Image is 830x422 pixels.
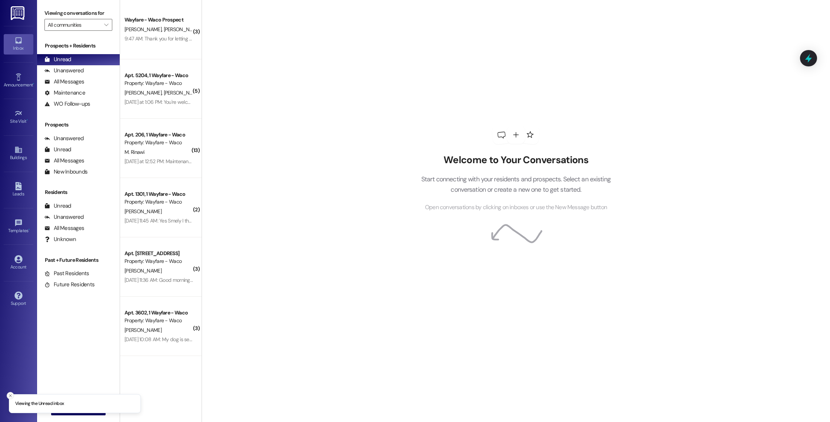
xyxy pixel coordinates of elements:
[44,67,84,75] div: Unanswered
[124,99,198,105] div: [DATE] at 1:06 PM: You're welcome!
[44,235,76,243] div: Unknown
[37,188,120,196] div: Residents
[37,42,120,50] div: Prospects + Residents
[27,118,28,123] span: •
[44,78,84,86] div: All Messages
[44,157,84,165] div: All Messages
[124,267,162,274] span: [PERSON_NAME]
[124,208,162,215] span: [PERSON_NAME]
[4,180,33,200] a: Leads
[44,146,71,154] div: Unread
[44,89,85,97] div: Maintenance
[124,16,193,24] div: Wayfare - Waco Prospect
[124,317,193,324] div: Property: Wayfare - Waco
[124,277,783,283] div: [DATE] 11:36 AM: Good morning [PERSON_NAME], this is a friendly reminder that pest control will b...
[124,139,193,146] div: Property: Wayfare - Waco
[124,368,193,376] div: Apt. 3505, 1 Wayfare - Waco
[44,202,71,210] div: Unread
[37,256,120,264] div: Past + Future Residents
[44,135,84,142] div: Unanswered
[124,309,193,317] div: Apt. 3602, 1 Wayfare - Waco
[4,289,33,309] a: Support
[124,257,193,265] div: Property: Wayfare - Waco
[44,224,84,232] div: All Messages
[104,22,108,28] i: 
[124,131,193,139] div: Apt. 206, 1 Wayfare - Waco
[44,213,84,221] div: Unanswered
[163,89,200,96] span: [PERSON_NAME]
[33,81,34,86] span: •
[124,26,164,33] span: [PERSON_NAME]
[4,34,33,54] a: Inbox
[425,203,607,212] span: Open conversations by clicking on inboxes or use the New Message button
[124,158,290,165] div: [DATE] at 12:52 PM: Maintenance will go in and caulk the baseboard [DATE] FYI
[124,336,393,343] div: [DATE] 10:08 AM: My dog is secure in my bedroom. I just want to know now when he will stop by so ...
[4,144,33,164] a: Buildings
[124,149,145,155] span: M. Rinawi
[44,7,112,19] label: Viewing conversations for
[48,19,100,31] input: All communities
[44,168,87,176] div: New Inbounds
[44,281,94,289] div: Future Residents
[15,400,64,407] p: Viewing the Unread inbox
[124,89,164,96] span: [PERSON_NAME]
[29,227,30,232] span: •
[163,26,200,33] span: [PERSON_NAME]
[124,79,193,87] div: Property: Wayfare - Waco
[44,270,89,277] div: Past Residents
[7,392,14,399] button: Close toast
[124,198,193,206] div: Property: Wayfare - Waco
[4,253,33,273] a: Account
[4,217,33,237] a: Templates •
[124,327,162,333] span: [PERSON_NAME]
[410,174,622,195] p: Start connecting with your residents and prospects. Select an existing conversation or create a n...
[124,72,193,79] div: Apt. 5204, 1 Wayfare - Waco
[124,250,193,257] div: Apt. [STREET_ADDRESS]
[37,121,120,129] div: Prospects
[410,154,622,166] h2: Welcome to Your Conversations
[124,190,193,198] div: Apt. 1301, 1 Wayfare - Waco
[124,35,207,42] div: 9:47 AM: Thank you for letting us know
[124,217,388,224] div: [DATE] 11:45 AM: Yes Smely I thanks you for the reminder I will be here or i will call to let you...
[4,107,33,127] a: Site Visit •
[44,56,71,63] div: Unread
[44,100,90,108] div: WO Follow-ups
[11,6,26,20] img: ResiDesk Logo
